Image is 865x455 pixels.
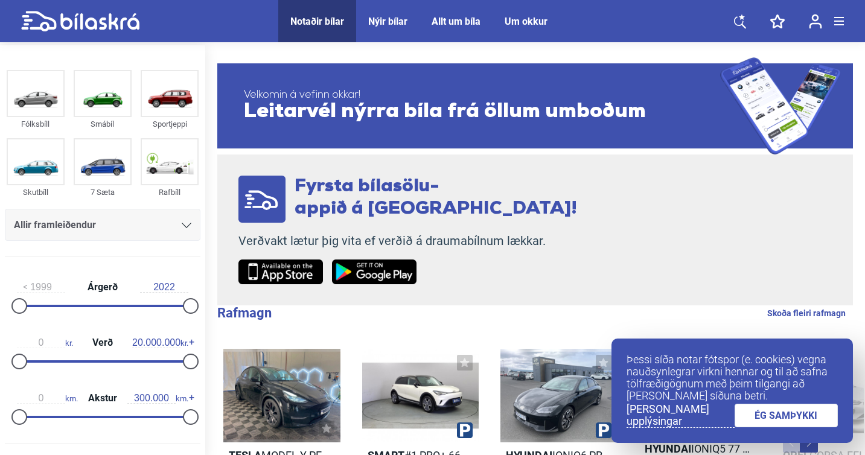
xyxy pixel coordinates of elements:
[14,217,96,234] span: Allir framleiðendur
[74,117,132,131] div: Smábíl
[217,305,272,320] b: Rafmagn
[74,185,132,199] div: 7 Sæta
[17,337,73,348] span: kr.
[127,393,188,404] span: km.
[85,282,121,292] span: Árgerð
[7,185,65,199] div: Skutbíll
[132,337,188,348] span: kr.
[141,117,199,131] div: Sportjeppi
[295,177,577,218] span: Fyrsta bílasölu- appið á [GEOGRAPHIC_DATA]!
[645,442,691,455] b: Hyundai
[244,89,720,101] span: Velkomin á vefinn okkar!
[627,403,735,428] a: [PERSON_NAME] upplýsingar
[767,305,846,321] a: Skoða fleiri rafmagn
[7,117,65,131] div: Fólksbíll
[368,16,407,27] a: Nýir bílar
[89,338,116,348] span: Verð
[238,234,577,249] p: Verðvakt lætur þig vita ef verðið á draumabílnum lækkar.
[809,14,822,29] img: user-login.svg
[735,404,838,427] a: ÉG SAMÞYKKI
[141,185,199,199] div: Rafbíll
[627,354,838,402] p: Þessi síða notar fótspor (e. cookies) vegna nauðsynlegrar virkni hennar og til að safna tölfræðig...
[290,16,344,27] a: Notaðir bílar
[244,101,720,123] span: Leitarvél nýrra bíla frá öllum umboðum
[217,57,853,154] a: Velkomin á vefinn okkar!Leitarvél nýrra bíla frá öllum umboðum
[505,16,547,27] a: Um okkur
[432,16,480,27] a: Allt um bíla
[17,393,78,404] span: km.
[85,393,120,403] span: Akstur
